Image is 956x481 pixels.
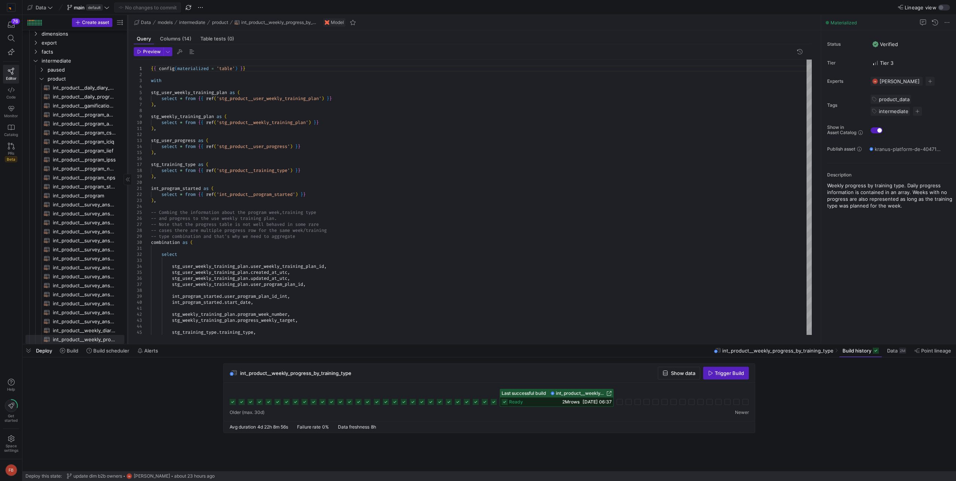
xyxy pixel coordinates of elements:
span: int_product__program_anamnesis​​​​​​​​​​ [53,120,116,128]
span: int_product__survey_answer_nps​​​​​​​​​​ [53,272,116,281]
span: int_product__survey_answer_nps_free_text​​​​​​​​​​ [53,263,116,272]
span: ref [206,143,214,149]
span: } [298,167,300,173]
a: int_product__daily_diary_use_by_survey​​​​​​​​​​ [25,83,124,92]
div: Press SPACE to select this row. [25,47,124,56]
span: } [243,66,245,72]
a: int_product__weekly_progress_by_training_type [551,391,612,396]
span: ( [206,137,209,143]
a: int_product__program_anamnesis_and_medical_categories​​​​​​​​​​ [25,110,124,119]
a: int_product__survey_answer_csat​​​​​​​​​​ [25,209,124,218]
div: 6 [134,96,142,102]
span: ) [151,173,154,179]
span: int_product__survey_answer_iief​​​​​​​​​​ [53,236,116,245]
a: Spacesettings [3,432,19,456]
span: 'int_product__program_started' [217,191,295,197]
span: ) [295,191,298,197]
span: int_product__survey_answer_drinking​​​​​​​​​​ [53,218,116,227]
a: int_product__survey_answer_nutrition​​​​​​​​​​ [25,281,124,290]
span: 'table' [217,66,235,72]
a: Catalog [3,121,19,140]
span: ready [509,399,523,405]
button: Data [25,3,55,12]
div: 76 [11,18,20,24]
div: 11 [134,125,142,131]
div: 2 [134,72,142,78]
span: Table tests [200,36,234,41]
span: Experts [827,79,865,84]
span: Status [827,42,865,47]
span: int_product__weekly_diary_use_by_survey​​​​​​​​​​ [53,326,116,335]
div: Press SPACE to select this row. [25,164,124,173]
div: 4 [134,84,142,90]
span: Get started [4,414,18,423]
div: Press SPACE to select this row. [25,173,124,182]
a: int_product__gamification_user_award​​​​​​​​​​ [25,101,124,110]
button: Create asset [72,18,112,27]
span: select [161,167,177,173]
span: ) [290,143,293,149]
span: { [201,120,203,125]
span: } [303,191,306,197]
span: from [185,120,196,125]
span: Publish asset [827,146,855,152]
a: int_product__survey_answer_incontinence​​​​​​​​​​ [25,245,124,254]
button: Preview [134,47,163,56]
div: 10 [134,120,142,125]
a: Code [3,84,19,102]
div: 21 [134,185,142,191]
a: int_product__survey_answer_drinking​​​​​​​​​​ [25,218,124,227]
span: config [159,66,175,72]
span: default [86,4,103,10]
span: int_product__weekly_progress_by_training_type​​​​​​​​​​ [53,335,116,344]
a: int_product__weekly_progress_by_training_type​​​​​​​​​​ [25,335,124,344]
div: Press SPACE to select this row. [25,200,124,209]
span: from [185,96,196,102]
button: Point lineage [911,344,955,357]
span: Show in Asset Catalog [827,125,856,135]
span: int_product__program_iciq​​​​​​​​​​ [53,137,116,146]
button: Data2M [884,344,910,357]
button: maindefault [65,3,111,12]
span: from [185,191,196,197]
span: { [198,167,201,173]
span: Query [137,36,151,41]
span: int_product__survey_answer_ipss​​​​​​​​​​ [53,254,116,263]
div: 7 [134,102,142,108]
span: 'stg_product__user_progress' [217,143,290,149]
span: with [151,78,161,84]
div: 20 [134,179,142,185]
a: int_product__survey_answer_urge​​​​​​​​​​ [25,299,124,308]
span: ( [214,167,217,173]
span: dimensions [42,30,123,38]
span: as [198,137,203,143]
a: int_product__program_ipss​​​​​​​​​​ [25,155,124,164]
span: as [203,185,209,191]
div: 3 [134,78,142,84]
span: , [154,173,156,179]
span: main [74,4,85,10]
span: Show data [671,370,695,376]
span: Help [6,387,16,391]
span: 'stg_product__user_weekly_training_plan' [217,96,321,102]
span: int_product__daily_progress_by_training_type​​​​​​​​​​ [53,93,116,101]
span: Build [67,348,78,354]
span: int_product__program_ipss​​​​​​​​​​ [53,155,116,164]
span: int_product__survey_answer_csat​​​​​​​​​​ [53,209,116,218]
button: models [156,18,175,27]
span: Catalog [4,132,18,137]
span: Trigger Build [715,370,744,376]
span: intermediate [879,108,908,114]
button: int_product__weekly_progress_by_training_type [233,18,319,27]
a: int_product__program_started​​​​​​​​​​ [25,182,124,191]
div: Press SPACE to select this row. [25,191,124,200]
span: Tags [827,103,865,108]
span: Data [36,4,46,10]
div: 18 [134,167,142,173]
span: { [201,143,203,149]
span: { [201,167,203,173]
div: Press SPACE to select this row. [25,92,124,101]
span: Columns [160,36,191,41]
span: 'stg_product__weekly_training_plan' [217,120,308,125]
button: Trigger Build [703,367,749,379]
